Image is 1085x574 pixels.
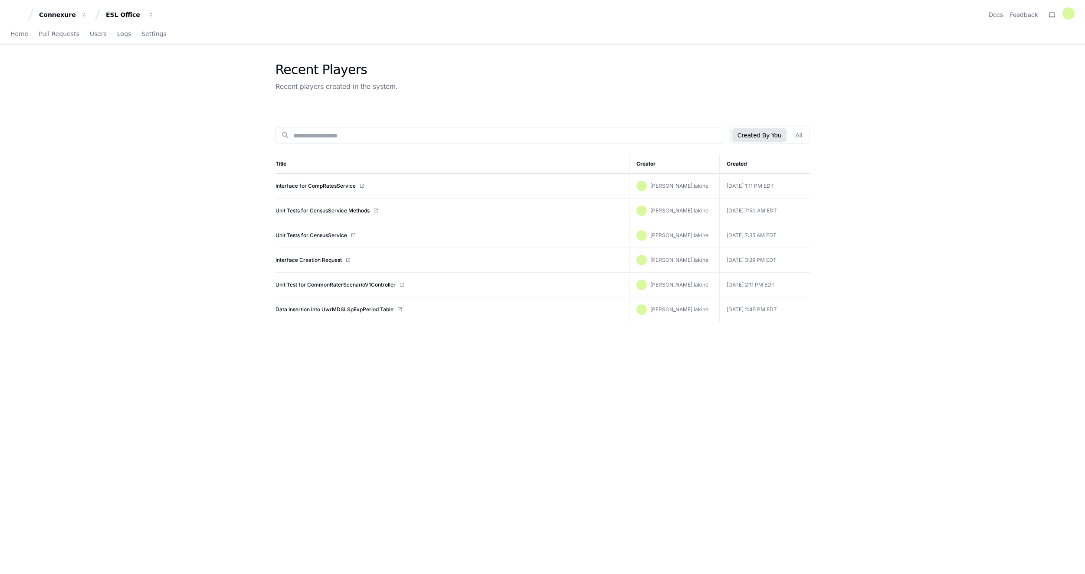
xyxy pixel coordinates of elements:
a: Docs [989,10,1003,19]
div: ESL Office [106,10,143,19]
td: [DATE] 2:45 PM EDT [720,297,810,322]
span: Home [10,31,28,36]
td: [DATE] 1:11 PM EDT [720,174,810,199]
a: Users [90,24,107,44]
span: [PERSON_NAME].lakine [650,207,708,214]
th: Created [720,154,810,174]
div: Recent Players [275,62,398,78]
a: Home [10,24,28,44]
button: Feedback [1010,10,1038,19]
a: Interface Creation Request [275,257,342,264]
span: Users [90,31,107,36]
button: ESL Office [102,7,158,23]
a: Unit Tests for CensusService Methods [275,207,370,214]
span: Pull Requests [39,31,79,36]
button: All [790,128,807,142]
span: [PERSON_NAME].lakine [650,257,708,263]
a: Unit Tests for CensusService [275,232,347,239]
td: [DATE] 2:11 PM EDT [720,273,810,297]
td: [DATE] 3:29 PM EDT [720,248,810,273]
th: Title [275,154,629,174]
div: Recent players created in the system. [275,81,398,91]
a: Interface for CompRatesService [275,183,356,189]
mat-icon: search [281,131,290,140]
div: Connexure [39,10,76,19]
span: [PERSON_NAME].lakine [650,306,708,313]
a: Logs [117,24,131,44]
td: [DATE] 7:50 AM EDT [720,199,810,223]
a: Unit Test for CommonRaterScenarioV1Controller [275,281,396,288]
span: Settings [141,31,166,36]
button: Connexure [36,7,91,23]
button: Created By You [732,128,787,142]
a: Data Insertion into UwrMDSLSpExpPeriod Table [275,306,393,313]
span: [PERSON_NAME].lakine [650,183,708,189]
th: Creator [629,154,720,174]
span: [PERSON_NAME].lakine [650,232,708,238]
span: [PERSON_NAME].lakine [650,281,708,288]
span: Logs [117,31,131,36]
a: Pull Requests [39,24,79,44]
td: [DATE] 7:35 AM EDT [720,223,810,248]
a: Settings [141,24,166,44]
